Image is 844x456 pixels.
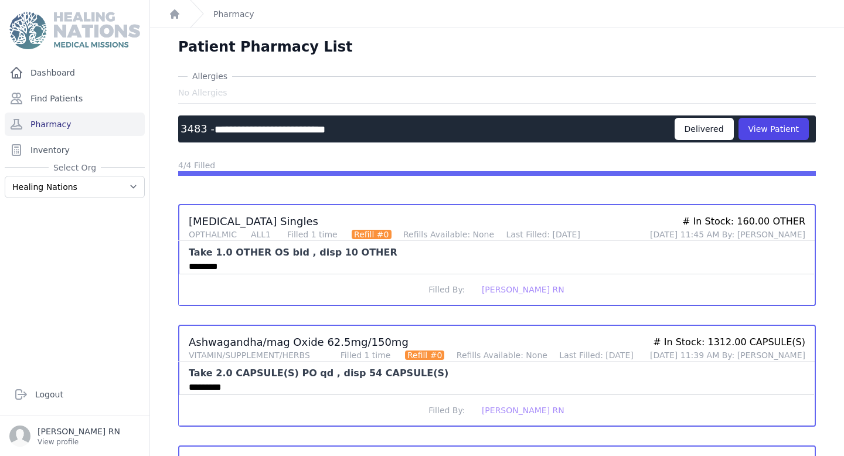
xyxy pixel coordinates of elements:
[178,159,816,171] div: 4/4 Filled
[189,349,310,361] div: VITAMIN/SUPPLEMENT/HERBS
[650,349,805,361] div: [DATE] 11:39 AM By: [PERSON_NAME]
[49,162,101,173] span: Select Org
[179,274,814,305] button: Filled By: [PERSON_NAME] RN
[352,230,391,239] span: Refill #0
[189,246,397,260] div: Take 1.0 OTHER OS bid , disp 10 OTHER
[457,350,547,360] span: Refills Available: None
[675,118,734,140] div: Delivered
[285,230,340,239] span: Filled 1 time
[189,335,641,361] h3: Ashwagandha/mag Oxide 62.5mg/150mg
[482,285,564,294] span: [PERSON_NAME] RN
[506,230,580,239] span: Last Filled: [DATE]
[9,12,139,49] img: Medical Missions EMR
[179,394,814,426] button: Filled By: [PERSON_NAME] RN
[38,426,120,437] p: [PERSON_NAME] RN
[5,87,145,110] a: Find Patients
[189,366,448,380] div: Take 2.0 CAPSULE(S) PO qd , disp 54 CAPSULE(S)
[650,229,805,240] div: [DATE] 11:45 AM By: [PERSON_NAME]
[650,215,805,229] div: # In Stock: 160.00 OTHER
[181,122,675,137] h3: 3483 -
[405,350,444,360] span: Refill #0
[189,229,237,240] div: OPTHALMIC
[178,38,352,56] h1: Patient Pharmacy List
[338,350,393,360] span: Filled 1 time
[9,383,140,406] a: Logout
[559,350,633,360] span: Last Filled: [DATE]
[38,437,120,447] p: View profile
[428,285,465,294] span: Filled By:
[5,138,145,162] a: Inventory
[188,70,232,82] span: Allergies
[251,229,271,240] div: ALL1
[189,215,641,240] h3: [MEDICAL_DATA] Singles
[178,87,227,98] span: No Allergies
[428,406,465,415] span: Filled By:
[650,335,805,349] div: # In Stock: 1312.00 CAPSULE(S)
[9,426,140,447] a: [PERSON_NAME] RN View profile
[5,61,145,84] a: Dashboard
[738,118,809,140] button: View Patient
[213,8,254,20] a: Pharmacy
[482,406,564,415] span: [PERSON_NAME] RN
[5,113,145,136] a: Pharmacy
[403,230,494,239] span: Refills Available: None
